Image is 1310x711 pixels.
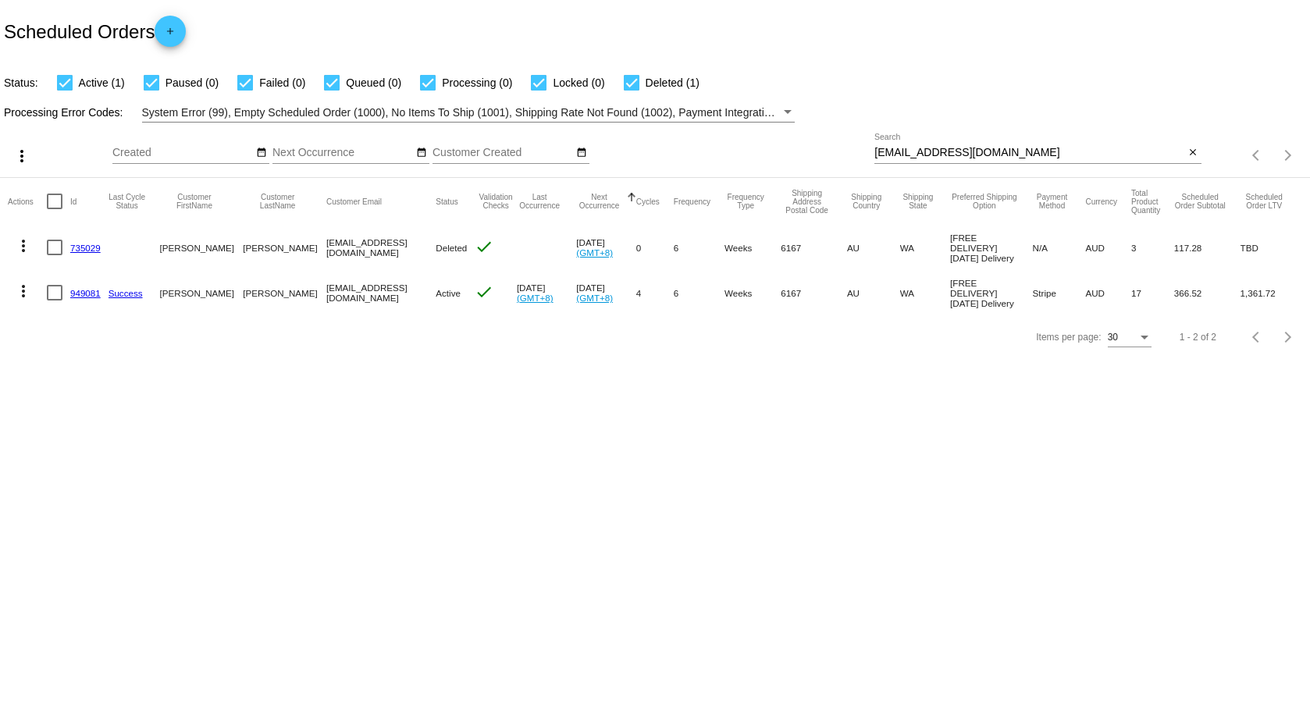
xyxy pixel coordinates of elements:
[1174,193,1226,210] button: Change sorting for Subtotal
[636,270,674,315] mat-cell: 4
[256,147,267,159] mat-icon: date_range
[14,236,33,255] mat-icon: more_vert
[112,147,253,159] input: Created
[1131,225,1174,270] mat-cell: 3
[674,225,724,270] mat-cell: 6
[4,16,186,47] h2: Scheduled Orders
[436,197,457,206] button: Change sorting for Status
[326,197,382,206] button: Change sorting for CustomerEmail
[161,26,180,44] mat-icon: add
[14,282,33,300] mat-icon: more_vert
[517,270,576,315] mat-cell: [DATE]
[12,147,31,165] mat-icon: more_vert
[724,225,781,270] mat-cell: Weeks
[724,193,767,210] button: Change sorting for FrequencyType
[109,288,143,298] a: Success
[576,270,635,315] mat-cell: [DATE]
[674,197,710,206] button: Change sorting for Frequency
[1085,197,1117,206] button: Change sorting for CurrencyIso
[636,225,674,270] mat-cell: 0
[900,193,936,210] button: Change sorting for ShippingState
[1085,225,1131,270] mat-cell: AUD
[475,237,493,256] mat-icon: check
[109,193,146,210] button: Change sorting for LastProcessingCycleId
[576,225,635,270] mat-cell: [DATE]
[1241,225,1302,270] mat-cell: TBD
[1241,322,1273,353] button: Previous page
[243,225,326,270] mat-cell: [PERSON_NAME]
[346,73,401,92] span: Queued (0)
[781,189,833,215] button: Change sorting for ShippingPostcode
[1033,270,1086,315] mat-cell: Stripe
[160,193,230,210] button: Change sorting for CustomerFirstName
[160,270,244,315] mat-cell: [PERSON_NAME]
[142,103,796,123] mat-select: Filter by Processing Error Codes
[576,193,621,210] button: Change sorting for NextOccurrenceUtc
[259,73,305,92] span: Failed (0)
[1187,147,1198,159] mat-icon: close
[1241,270,1302,315] mat-cell: 1,361.72
[1273,140,1304,171] button: Next page
[724,270,781,315] mat-cell: Weeks
[847,225,900,270] mat-cell: AU
[1085,270,1131,315] mat-cell: AUD
[442,73,512,92] span: Processing (0)
[4,76,38,89] span: Status:
[475,283,493,301] mat-icon: check
[674,270,724,315] mat-cell: 6
[1174,225,1241,270] mat-cell: 117.28
[1033,193,1072,210] button: Change sorting for PaymentMethod.Type
[70,243,101,253] a: 735029
[576,147,587,159] mat-icon: date_range
[646,73,699,92] span: Deleted (1)
[1036,332,1101,343] div: Items per page:
[1131,270,1174,315] mat-cell: 17
[1108,332,1118,343] span: 30
[70,288,101,298] a: 949081
[553,73,604,92] span: Locked (0)
[1185,145,1201,162] button: Clear
[433,147,573,159] input: Customer Created
[243,270,326,315] mat-cell: [PERSON_NAME]
[576,247,613,258] a: (GMT+8)
[79,73,125,92] span: Active (1)
[900,225,950,270] mat-cell: WA
[70,197,77,206] button: Change sorting for Id
[847,193,886,210] button: Change sorting for ShippingCountry
[874,147,1184,159] input: Search
[847,270,900,315] mat-cell: AU
[1174,270,1241,315] mat-cell: 366.52
[326,270,436,315] mat-cell: [EMAIL_ADDRESS][DOMAIN_NAME]
[1108,332,1152,343] mat-select: Items per page:
[4,106,123,119] span: Processing Error Codes:
[272,147,413,159] input: Next Occurrence
[166,73,219,92] span: Paused (0)
[636,197,660,206] button: Change sorting for Cycles
[8,178,47,225] mat-header-cell: Actions
[781,225,847,270] mat-cell: 6167
[781,270,847,315] mat-cell: 6167
[1241,140,1273,171] button: Previous page
[416,147,427,159] mat-icon: date_range
[243,193,312,210] button: Change sorting for CustomerLastName
[950,225,1033,270] mat-cell: [FREE DELIVERY] [DATE] Delivery
[475,178,517,225] mat-header-cell: Validation Checks
[517,293,554,303] a: (GMT+8)
[1131,178,1174,225] mat-header-cell: Total Product Quantity
[436,288,461,298] span: Active
[436,243,467,253] span: Deleted
[950,193,1019,210] button: Change sorting for PreferredShippingOption
[1241,193,1288,210] button: Change sorting for LifetimeValue
[950,270,1033,315] mat-cell: [FREE DELIVERY] [DATE] Delivery
[1033,225,1086,270] mat-cell: N/A
[326,225,436,270] mat-cell: [EMAIL_ADDRESS][DOMAIN_NAME]
[1273,322,1304,353] button: Next page
[1180,332,1216,343] div: 1 - 2 of 2
[517,193,562,210] button: Change sorting for LastOccurrenceUtc
[576,293,613,303] a: (GMT+8)
[900,270,950,315] mat-cell: WA
[160,225,244,270] mat-cell: [PERSON_NAME]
